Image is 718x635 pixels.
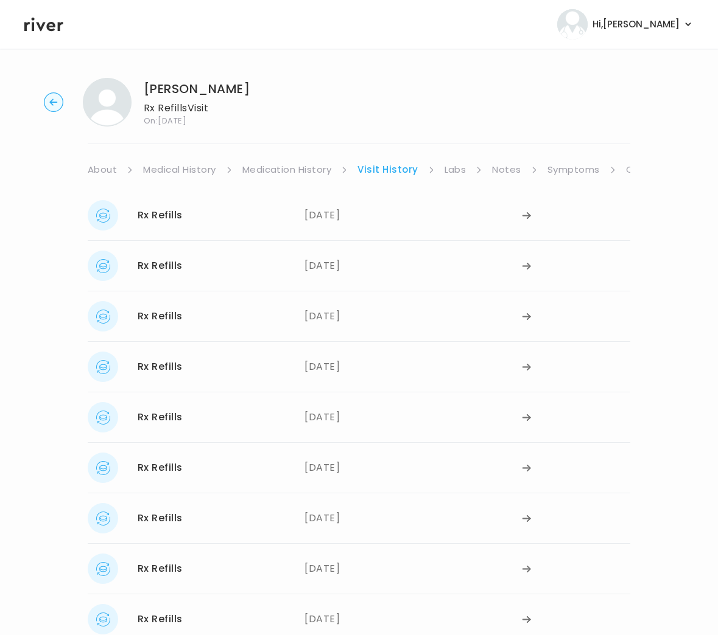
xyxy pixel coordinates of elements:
[144,117,250,125] span: On: [DATE]
[138,560,183,577] div: Rx Refills
[138,611,183,628] div: Rx Refills
[304,604,521,634] div: [DATE]
[138,510,183,527] div: Rx Refills
[304,402,521,432] div: [DATE]
[304,503,521,533] div: [DATE]
[547,161,600,178] a: Symptoms
[138,358,183,375] div: Rx Refills
[304,453,521,483] div: [DATE]
[304,301,521,331] div: [DATE]
[138,257,183,274] div: Rx Refills
[357,161,418,178] a: Visit History
[304,352,521,382] div: [DATE]
[138,207,183,224] div: Rx Refills
[88,161,117,178] a: About
[144,100,250,117] p: Rx Refills Visit
[557,9,588,40] img: user avatar
[445,161,466,178] a: Labs
[138,409,183,426] div: Rx Refills
[626,161,650,178] a: Chat
[83,78,132,127] img: TOMMY JENKINS
[144,80,250,97] h1: [PERSON_NAME]
[304,553,521,584] div: [DATE]
[492,161,521,178] a: Notes
[304,200,521,231] div: [DATE]
[242,161,332,178] a: Medication History
[138,308,183,325] div: Rx Refills
[304,251,521,281] div: [DATE]
[557,9,694,40] button: user avatarHi,[PERSON_NAME]
[138,459,183,476] div: Rx Refills
[143,161,216,178] a: Medical History
[593,16,680,33] span: Hi, [PERSON_NAME]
